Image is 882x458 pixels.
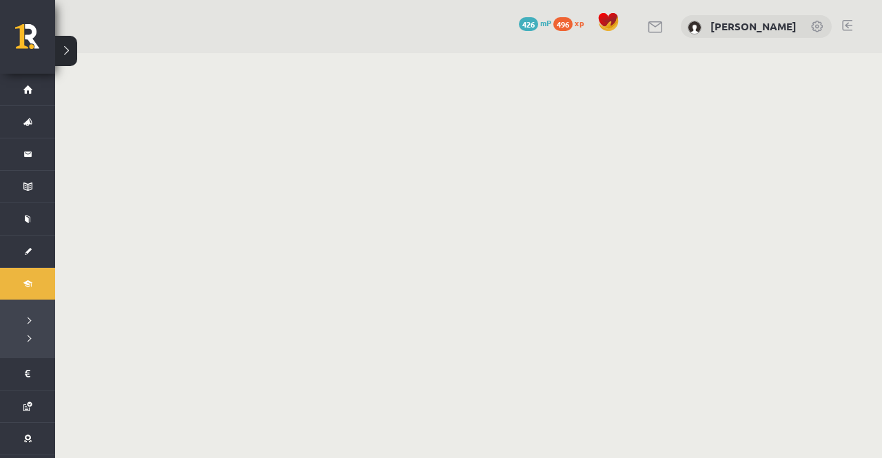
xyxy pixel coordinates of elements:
[710,19,797,33] a: [PERSON_NAME]
[519,17,551,28] a: 426 mP
[553,17,573,31] span: 496
[540,17,551,28] span: mP
[553,17,591,28] a: 496 xp
[575,17,584,28] span: xp
[519,17,538,31] span: 426
[15,24,55,59] a: Rīgas 1. Tālmācības vidusskola
[688,21,701,34] img: Elīna Freimane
